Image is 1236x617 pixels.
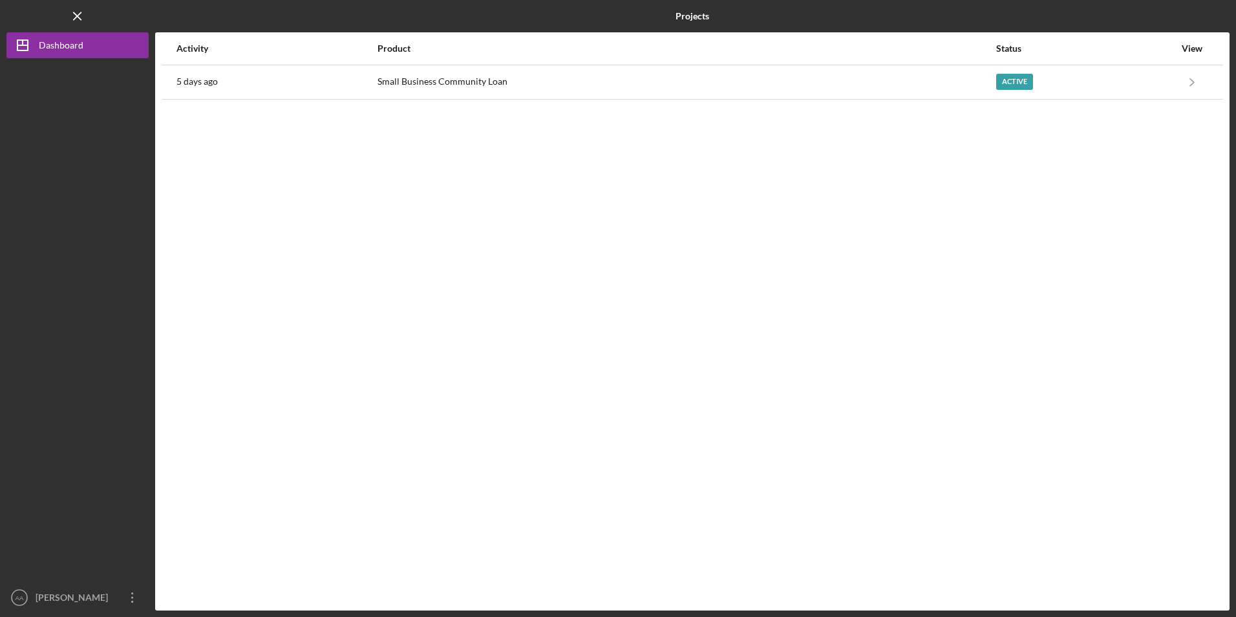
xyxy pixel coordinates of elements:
[6,585,149,611] button: AA[PERSON_NAME]
[6,32,149,58] button: Dashboard
[39,32,83,61] div: Dashboard
[176,43,376,54] div: Activity
[996,43,1175,54] div: Status
[32,585,116,614] div: [PERSON_NAME]
[378,43,995,54] div: Product
[996,74,1033,90] div: Active
[1176,43,1208,54] div: View
[676,11,709,21] b: Projects
[16,594,24,601] text: AA
[176,76,218,87] time: 2025-08-20 22:00
[378,66,995,98] div: Small Business Community Loan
